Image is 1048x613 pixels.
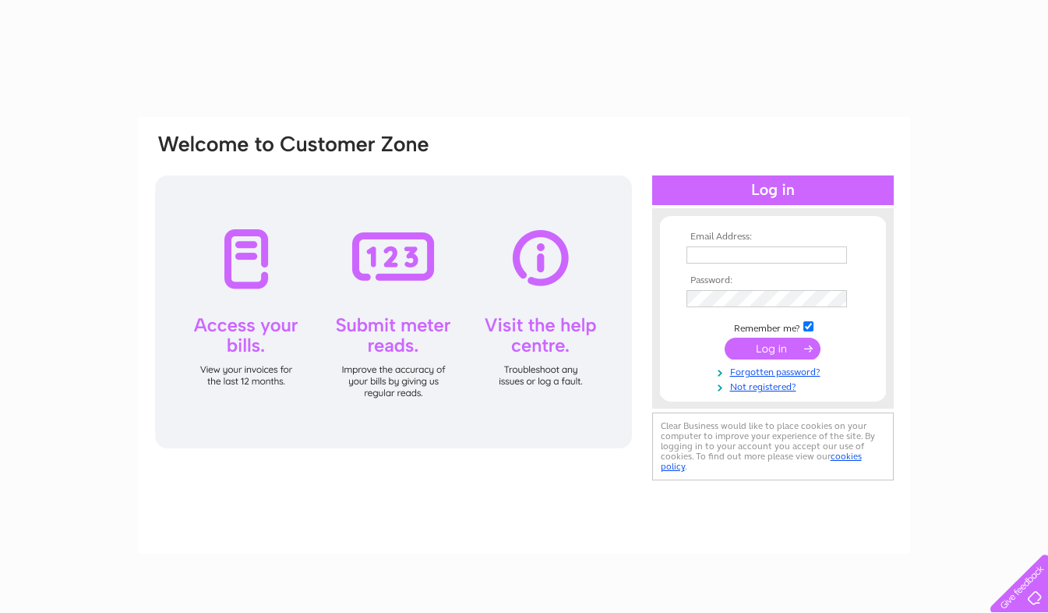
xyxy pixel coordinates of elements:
input: Submit [725,338,820,360]
td: Remember me? [683,319,863,335]
a: Forgotten password? [686,363,863,378]
th: Email Address: [683,232,863,243]
a: Not registered? [686,378,863,393]
a: cookies policy [661,451,862,472]
th: Password: [683,275,863,286]
div: Clear Business would like to place cookies on your computer to improve your experience of the sit... [652,413,894,480]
